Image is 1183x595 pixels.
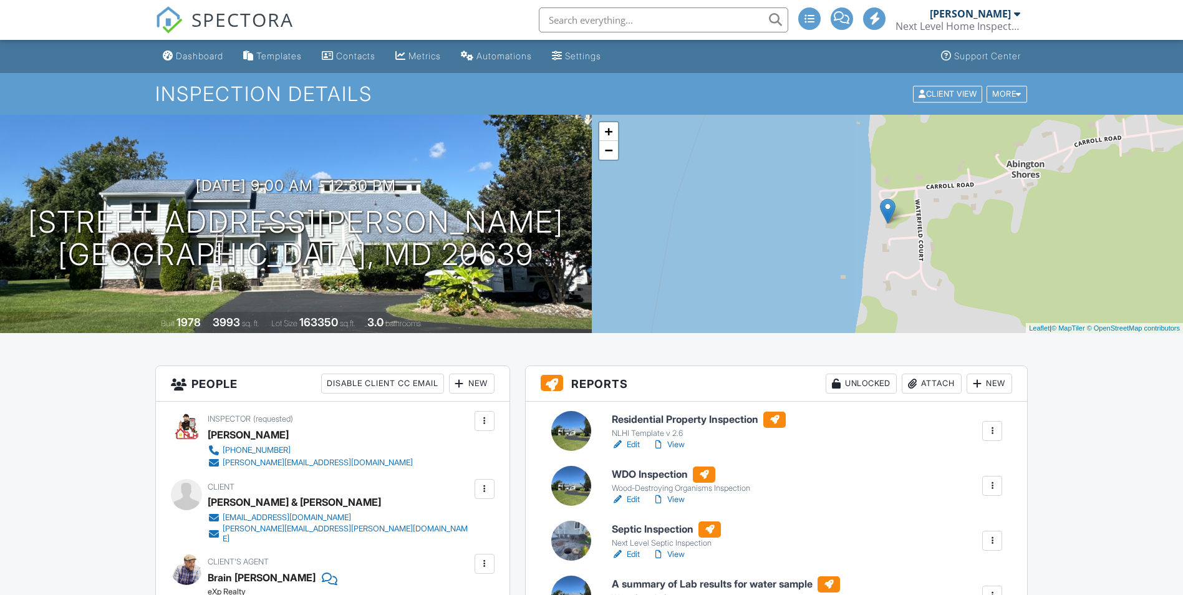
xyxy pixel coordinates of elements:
div: 3993 [213,316,240,329]
div: 163350 [299,316,338,329]
a: Leaflet [1029,324,1050,332]
div: Wood-Destroying Organisms Inspection [612,483,750,493]
div: New [967,374,1012,394]
div: Unlocked [826,374,897,394]
div: [PERSON_NAME] [208,425,289,444]
a: Dashboard [158,45,228,68]
h1: [STREET_ADDRESS][PERSON_NAME] [GEOGRAPHIC_DATA], MD 20639 [28,206,564,272]
a: View [652,438,685,451]
div: | [1026,323,1183,334]
a: Automations (Advanced) [456,45,537,68]
img: The Best Home Inspection Software - Spectora [155,6,183,34]
span: Client's Agent [208,557,269,566]
h6: A summary of Lab results for water sample [612,576,840,593]
a: © MapTiler [1051,324,1085,332]
span: Built [161,319,175,328]
div: Next Level Septic Inspection [612,538,721,548]
div: [PERSON_NAME][EMAIL_ADDRESS][DOMAIN_NAME] [223,458,413,468]
a: Septic Inspection Next Level Septic Inspection [612,521,721,549]
input: Search everything... [539,7,788,32]
span: Inspector [208,414,251,423]
a: Edit [612,493,640,506]
a: View [652,493,685,506]
div: Templates [256,51,302,61]
a: View [652,548,685,561]
div: 3.0 [367,316,384,329]
div: [PERSON_NAME][EMAIL_ADDRESS][PERSON_NAME][DOMAIN_NAME] [223,524,471,544]
div: Disable Client CC Email [321,374,444,394]
a: Support Center [936,45,1026,68]
h1: Inspection Details [155,83,1028,105]
span: SPECTORA [191,6,294,32]
span: sq.ft. [340,319,355,328]
h6: WDO Inspection [612,467,750,483]
a: WDO Inspection Wood-Destroying Organisms Inspection [612,467,750,494]
a: [EMAIL_ADDRESS][DOMAIN_NAME] [208,511,471,524]
span: bathrooms [385,319,421,328]
div: Metrics [408,51,441,61]
span: Lot Size [271,319,297,328]
a: Contacts [317,45,380,68]
a: Client View [912,89,985,98]
a: Brain [PERSON_NAME] [208,568,316,587]
div: Contacts [336,51,375,61]
a: SPECTORA [155,17,294,43]
div: 1978 [176,316,201,329]
div: Attach [902,374,962,394]
div: Support Center [954,51,1021,61]
div: New [449,374,495,394]
h6: Residential Property Inspection [612,412,786,428]
a: Edit [612,438,640,451]
div: Next Level Home Inspections [896,20,1020,32]
div: NLHI Template v 2.6 [612,428,786,438]
a: Edit [612,548,640,561]
div: Settings [565,51,601,61]
h3: People [156,366,509,402]
a: [PERSON_NAME][EMAIL_ADDRESS][DOMAIN_NAME] [208,457,413,469]
span: (requested) [253,414,293,423]
a: Residential Property Inspection NLHI Template v 2.6 [612,412,786,439]
div: Client View [913,85,982,102]
div: Automations [476,51,532,61]
div: [PHONE_NUMBER] [223,445,291,455]
a: © OpenStreetMap contributors [1087,324,1180,332]
div: [EMAIL_ADDRESS][DOMAIN_NAME] [223,513,351,523]
a: Zoom out [599,141,618,160]
div: [PERSON_NAME] [930,7,1011,20]
a: Templates [238,45,307,68]
h3: Reports [526,366,1028,402]
div: More [987,85,1027,102]
span: Client [208,482,234,491]
a: [PERSON_NAME][EMAIL_ADDRESS][PERSON_NAME][DOMAIN_NAME] [208,524,471,544]
a: [PHONE_NUMBER] [208,444,413,457]
a: Metrics [390,45,446,68]
h6: Septic Inspection [612,521,721,538]
a: Zoom in [599,122,618,141]
a: Settings [547,45,606,68]
span: sq. ft. [242,319,259,328]
div: Dashboard [176,51,223,61]
div: [PERSON_NAME] & [PERSON_NAME] [208,493,381,511]
h3: [DATE] 9:00 am - 12:30 pm [196,177,396,194]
